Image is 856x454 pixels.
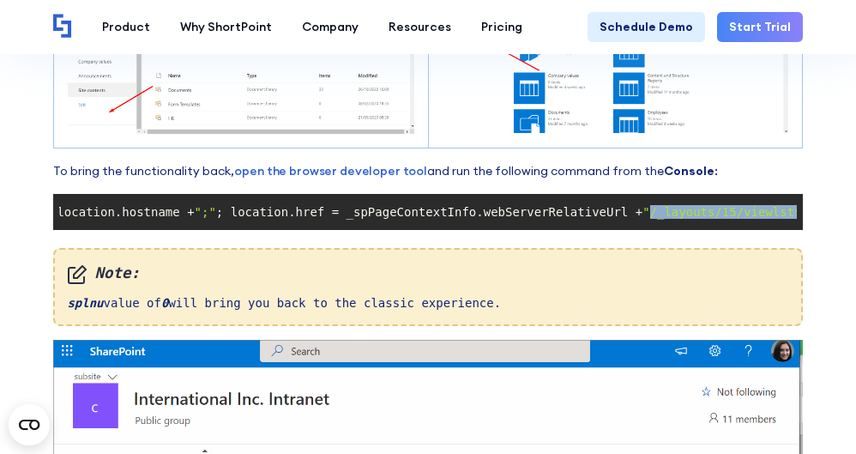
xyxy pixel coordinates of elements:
[102,18,150,36] div: Product
[770,372,856,454] iframe: Chat Widget
[588,12,705,42] a: Schedule Demo
[161,296,168,310] em: 0
[234,163,427,179] a: open the browser developer tool
[642,205,845,219] span: "/_layouts/15/viewlsts.aspx"
[302,18,359,36] div: Company
[664,163,714,179] strong: Console
[287,12,374,42] a: Company
[467,12,538,42] a: Pricing
[67,262,788,284] em: Note:
[717,12,803,42] a: Start Trial
[53,162,802,180] p: To bring the functionality back, and run the following command from the :
[180,18,272,36] div: Why ShortPoint
[481,18,522,36] div: Pricing
[389,18,451,36] div: Resources
[374,12,467,42] a: Resources
[53,14,72,39] a: Home
[166,12,287,42] a: Why ShortPoint
[9,404,50,445] button: Open CMP widget
[195,205,216,219] span: ";"
[53,248,802,326] div: value of will bring you back to the classic experience.
[67,296,103,310] em: splnu
[216,205,642,219] span: ; location.href = _spPageContextInfo.webServerRelativeUrl +
[87,12,166,42] a: Product
[50,205,195,219] span: .location.hostname +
